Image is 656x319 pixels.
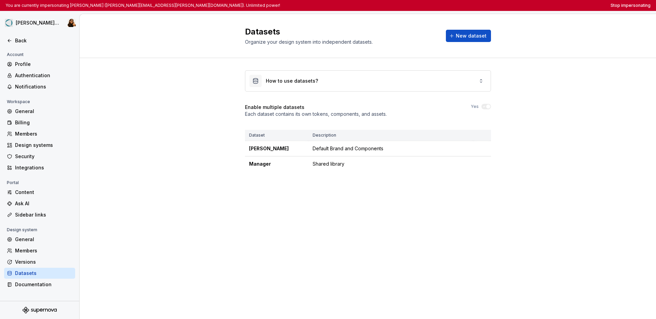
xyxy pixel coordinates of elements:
[245,130,309,141] th: Dataset
[15,108,72,115] div: General
[15,236,72,243] div: General
[611,3,651,8] button: Stop impersonating
[4,226,40,234] div: Design system
[4,179,22,187] div: Portal
[15,200,72,207] div: Ask AI
[23,307,57,314] svg: Supernova Logo
[15,259,72,265] div: Versions
[4,117,75,128] a: Billing
[4,81,75,92] a: Notifications
[1,15,78,30] button: [PERSON_NAME] Design SystemMarta
[4,35,75,46] a: Back
[4,234,75,245] a: General
[446,30,491,42] button: New dataset
[15,164,72,171] div: Integrations
[15,83,72,90] div: Notifications
[4,51,26,59] div: Account
[4,151,75,162] a: Security
[4,279,75,290] a: Documentation
[249,145,304,152] div: [PERSON_NAME]
[4,268,75,279] a: Datasets
[15,189,72,196] div: Content
[5,19,13,27] img: e0e0e46e-566d-4916-84b9-f308656432a6.png
[4,198,75,209] a: Ask AI
[4,59,75,70] a: Profile
[4,140,75,151] a: Design systems
[4,245,75,256] a: Members
[309,156,473,172] td: Shared library
[16,19,59,26] div: [PERSON_NAME] Design System
[245,111,387,117] p: Each dataset contains its own tokens, components, and assets.
[245,39,373,45] span: Organize your design system into independent datasets.
[4,187,75,198] a: Content
[456,32,487,39] span: New dataset
[4,106,75,117] a: General
[68,19,76,27] img: Marta
[4,98,33,106] div: Workspace
[15,142,72,149] div: Design systems
[309,130,473,141] th: Description
[15,119,72,126] div: Billing
[5,3,280,8] p: You are currently impersonating [PERSON_NAME] ([PERSON_NAME][EMAIL_ADDRESS][PERSON_NAME][DOMAIN_N...
[4,128,75,139] a: Members
[15,153,72,160] div: Security
[4,256,75,267] a: Versions
[4,209,75,220] a: Sidebar links
[15,61,72,68] div: Profile
[15,270,72,277] div: Datasets
[15,130,72,137] div: Members
[4,70,75,81] a: Authentication
[15,281,72,288] div: Documentation
[4,162,75,173] a: Integrations
[249,161,304,167] div: Manager
[309,141,473,156] td: Default Brand and Components
[15,37,72,44] div: Back
[15,72,72,79] div: Authentication
[245,104,304,111] h4: Enable multiple datasets
[15,247,72,254] div: Members
[245,26,438,37] h2: Datasets
[471,104,479,109] label: Yes
[266,78,318,84] div: How to use datasets?
[15,211,72,218] div: Sidebar links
